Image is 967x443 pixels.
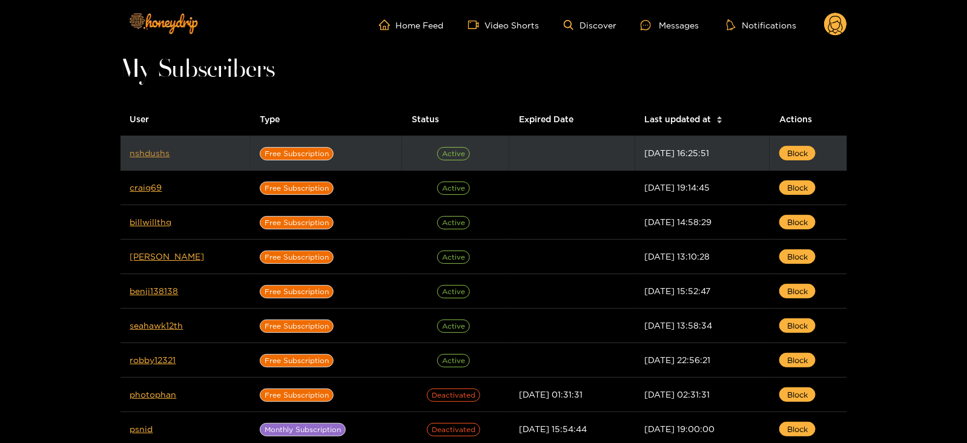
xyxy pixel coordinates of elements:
span: [DATE] 19:14:45 [645,183,710,192]
span: Free Subscription [260,354,334,367]
span: Deactivated [427,423,480,436]
span: [DATE] 16:25:51 [645,148,710,157]
span: [DATE] 19:00:00 [645,424,715,433]
span: Block [787,354,808,366]
th: Status [402,103,509,136]
a: Home Feed [379,19,444,30]
button: Block [779,215,816,229]
span: Active [437,147,470,160]
span: Block [787,216,808,228]
span: [DATE] 15:54:44 [519,424,587,433]
a: [PERSON_NAME] [130,252,205,261]
a: Video Shorts [468,19,540,30]
span: Active [437,216,470,229]
span: Block [787,285,808,297]
button: Notifications [723,19,800,31]
span: [DATE] 13:10:28 [645,252,710,261]
div: Messages [641,18,699,32]
button: Block [779,146,816,160]
th: Actions [770,103,847,136]
a: billwillthg [130,217,172,226]
span: Active [437,285,470,298]
span: [DATE] 02:31:31 [645,390,710,399]
button: Block [779,249,816,264]
span: Last updated at [645,113,711,126]
button: Block [779,387,816,402]
span: [DATE] 14:58:29 [645,217,712,226]
span: Monthly Subscription [260,423,346,436]
th: User [120,103,250,136]
span: Active [437,251,470,264]
button: Block [779,422,816,436]
span: Free Subscription [260,285,334,298]
span: Block [787,389,808,401]
span: caret-up [716,114,723,121]
a: Discover [564,20,616,30]
span: Deactivated [427,389,480,402]
a: psnid [130,424,153,433]
span: Free Subscription [260,389,334,402]
a: photophan [130,390,177,399]
span: Free Subscription [260,216,334,229]
th: Type [250,103,403,136]
span: [DATE] 01:31:31 [519,390,583,399]
span: Active [437,354,470,367]
a: nshdushs [130,148,170,157]
span: Active [437,320,470,333]
span: Block [787,423,808,435]
span: video-camera [468,19,485,30]
button: Block [779,353,816,367]
span: Block [787,320,808,332]
button: Block [779,284,816,298]
span: Free Subscription [260,251,334,264]
button: Block [779,318,816,333]
a: craig69 [130,183,162,192]
span: Block [787,147,808,159]
span: home [379,19,396,30]
span: Active [437,182,470,195]
span: Free Subscription [260,147,334,160]
span: [DATE] 22:56:21 [645,355,711,364]
th: Expired Date [509,103,635,136]
a: robby12321 [130,355,176,364]
button: Block [779,180,816,195]
span: Block [787,251,808,263]
span: Free Subscription [260,182,334,195]
a: seahawk12th [130,321,183,330]
span: [DATE] 13:58:34 [645,321,713,330]
span: [DATE] 15:52:47 [645,286,711,295]
span: caret-down [716,119,723,125]
h1: My Subscribers [120,62,847,79]
span: Block [787,182,808,194]
a: benji138138 [130,286,179,295]
span: Free Subscription [260,320,334,333]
